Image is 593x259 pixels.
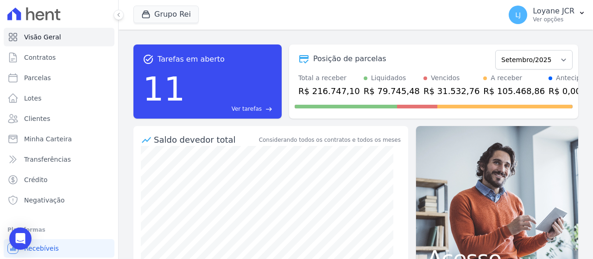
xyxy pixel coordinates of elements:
[24,73,51,82] span: Parcelas
[313,53,386,64] div: Posição de parcelas
[133,6,199,23] button: Grupo Rei
[232,105,262,113] span: Ver tarefas
[501,2,593,28] button: LJ Loyane JCR Ver opções
[9,227,32,250] div: Open Intercom Messenger
[24,94,42,103] span: Lotes
[483,85,545,97] div: R$ 105.468,86
[7,224,111,235] div: Plataformas
[4,130,114,148] a: Minha Carteira
[24,134,72,144] span: Minha Carteira
[4,171,114,189] a: Crédito
[4,150,114,169] a: Transferências
[154,133,257,146] div: Saldo devedor total
[533,6,574,16] p: Loyane JCR
[364,85,420,97] div: R$ 79.745,48
[143,65,185,113] div: 11
[431,73,460,83] div: Vencidos
[24,196,65,205] span: Negativação
[158,54,225,65] span: Tarefas em aberto
[298,85,360,97] div: R$ 216.747,10
[533,16,574,23] p: Ver opções
[491,73,522,83] div: A receber
[423,85,479,97] div: R$ 31.532,76
[265,106,272,113] span: east
[189,105,272,113] a: Ver tarefas east
[298,73,360,83] div: Total a receber
[24,32,61,42] span: Visão Geral
[371,73,406,83] div: Liquidados
[4,69,114,87] a: Parcelas
[143,54,154,65] span: task_alt
[4,109,114,128] a: Clientes
[515,12,521,18] span: LJ
[4,28,114,46] a: Visão Geral
[24,155,71,164] span: Transferências
[4,48,114,67] a: Contratos
[556,73,593,83] div: Antecipado
[4,191,114,209] a: Negativação
[24,53,56,62] span: Contratos
[24,244,59,253] span: Recebíveis
[4,89,114,107] a: Lotes
[24,175,48,184] span: Crédito
[549,85,593,97] div: R$ 0,00
[24,114,50,123] span: Clientes
[4,239,114,258] a: Recebíveis
[259,136,401,144] div: Considerando todos os contratos e todos os meses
